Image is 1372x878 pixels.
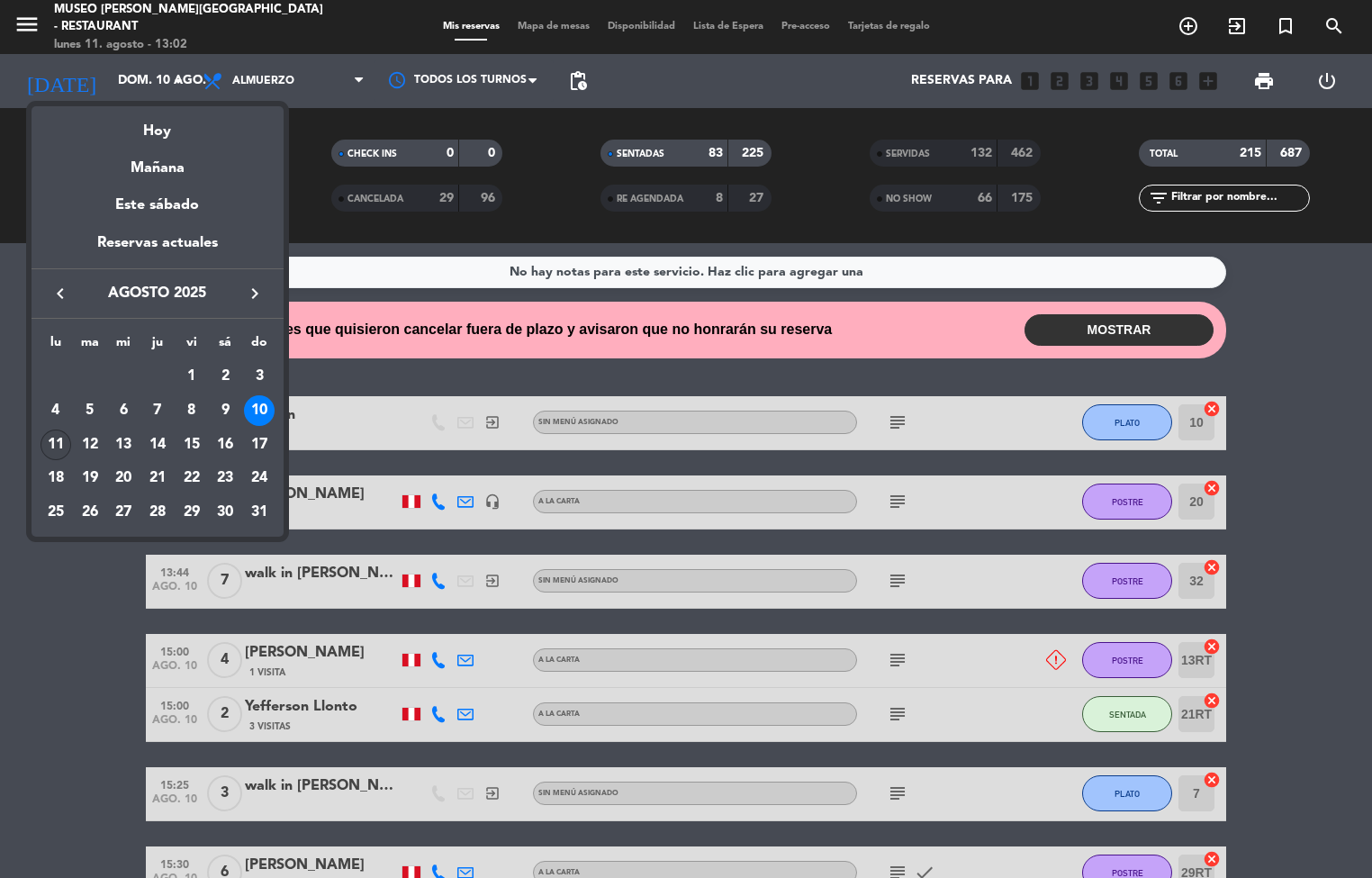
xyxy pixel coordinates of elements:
th: miércoles [106,332,140,360]
div: 22 [176,464,207,494]
div: 11 [41,430,71,460]
div: 29 [176,497,207,528]
td: 20 de agosto de 2025 [106,462,140,496]
div: 18 [41,464,71,494]
div: 26 [75,497,105,528]
div: 12 [75,430,105,460]
div: 14 [142,430,173,460]
td: 25 de agosto de 2025 [39,495,73,530]
div: 27 [108,497,139,528]
td: 2 de agosto de 2025 [209,360,243,394]
div: 16 [210,430,240,460]
td: 18 de agosto de 2025 [39,462,73,496]
div: 5 [75,395,105,426]
div: 23 [210,464,240,494]
th: domingo [242,332,276,360]
div: 13 [108,430,139,460]
td: 9 de agosto de 2025 [209,394,243,428]
div: 31 [244,497,275,528]
div: 28 [142,497,173,528]
td: 22 de agosto de 2025 [175,462,209,496]
td: 14 de agosto de 2025 [140,428,175,462]
td: 24 de agosto de 2025 [242,462,276,496]
td: 28 de agosto de 2025 [140,495,175,530]
div: 10 [244,395,275,426]
div: 4 [41,395,71,426]
td: 4 de agosto de 2025 [39,394,73,428]
td: 16 de agosto de 2025 [209,428,243,462]
td: AGO. [39,360,175,394]
td: 12 de agosto de 2025 [73,428,107,462]
div: 24 [244,464,275,494]
td: 19 de agosto de 2025 [73,462,107,496]
th: viernes [175,332,209,360]
td: 31 de agosto de 2025 [242,495,276,530]
div: 21 [142,464,173,494]
td: 23 de agosto de 2025 [209,462,243,496]
th: jueves [140,332,175,360]
td: 30 de agosto de 2025 [209,495,243,530]
div: 7 [142,395,173,426]
td: 1 de agosto de 2025 [175,360,209,394]
td: 10 de agosto de 2025 [242,394,276,428]
td: 13 de agosto de 2025 [106,428,140,462]
div: 8 [176,395,207,426]
div: 17 [244,430,275,460]
td: 27 de agosto de 2025 [106,495,140,530]
div: Este sábado [32,180,284,231]
td: 17 de agosto de 2025 [242,428,276,462]
td: 6 de agosto de 2025 [106,394,140,428]
td: 29 de agosto de 2025 [175,495,209,530]
div: 1 [176,361,207,392]
div: 9 [210,395,240,426]
td: 11 de agosto de 2025 [39,428,73,462]
td: 21 de agosto de 2025 [140,462,175,496]
button: keyboard_arrow_right [239,282,271,305]
th: lunes [39,332,73,360]
i: keyboard_arrow_right [244,283,266,304]
div: 25 [41,497,71,528]
td: 8 de agosto de 2025 [175,394,209,428]
div: 20 [108,464,139,494]
button: keyboard_arrow_left [44,282,77,305]
div: Reservas actuales [32,231,284,268]
div: Hoy [32,106,284,143]
div: 15 [176,430,207,460]
div: 19 [75,464,105,494]
div: Mañana [32,143,284,180]
td: 26 de agosto de 2025 [73,495,107,530]
div: 6 [108,395,139,426]
i: keyboard_arrow_left [50,283,71,304]
div: 30 [210,497,240,528]
td: 5 de agosto de 2025 [73,394,107,428]
th: sábado [209,332,243,360]
span: agosto 2025 [77,282,239,305]
th: martes [73,332,107,360]
div: 3 [244,361,275,392]
td: 15 de agosto de 2025 [175,428,209,462]
td: 7 de agosto de 2025 [140,394,175,428]
div: 2 [210,361,240,392]
td: 3 de agosto de 2025 [242,360,276,394]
